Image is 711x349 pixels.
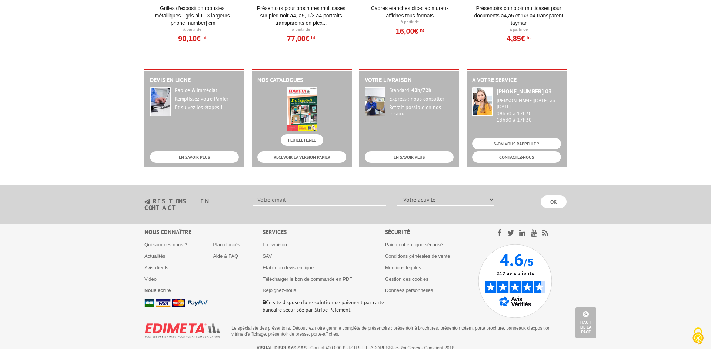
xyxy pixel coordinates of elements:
[263,299,385,313] p: Ce site dispose d’une solution de paiement par carte bancaire sécurisée par Stripe Paiement.
[147,4,238,27] a: Grilles d'exposition robustes métalliques - gris alu - 3 largeurs [PHONE_NUMBER] cm
[365,77,454,83] h2: Votre livraison
[144,242,187,247] a: Qui sommes nous ?
[253,193,386,206] input: Votre email
[231,325,561,337] p: Le spécialiste des présentoirs. Découvrez notre gamme complète de présentoirs : présentoir à broc...
[541,195,567,208] input: OK
[685,324,711,349] button: Cookies (fenêtre modale)
[472,77,561,83] h2: A votre service
[263,253,272,259] a: SAV
[144,228,263,236] div: Nous connaître
[150,151,239,163] a: EN SAVOIR PLUS
[263,276,352,282] a: Télécharger le bon de commande en PDF
[263,242,287,247] a: La livraison
[497,98,561,110] div: [PERSON_NAME][DATE] au [DATE]
[175,104,239,111] div: Et suivez les étapes !
[473,27,564,33] p: À partir de
[389,87,454,94] div: Standard :
[144,276,157,282] a: Vidéo
[263,287,296,293] a: Rejoignez-nous
[201,35,206,40] sup: HT
[310,35,315,40] sup: HT
[472,151,561,163] a: CONTACTEZ-NOUS
[287,36,315,41] a: 77,00€HT
[389,104,454,118] div: Retrait possible en nos locaux
[287,87,317,131] img: edimeta.jpeg
[497,88,552,95] strong: [PHONE_NUMBER] 03
[263,265,314,270] a: Etablir un devis en ligne
[365,151,454,163] a: EN SAVOIR PLUS
[365,87,385,116] img: widget-livraison.jpg
[147,27,238,33] p: À partir de
[364,4,456,19] a: Cadres Etanches Clic-Clac muraux affiches tous formats
[507,36,531,41] a: 4,85€HT
[385,265,421,270] a: Mentions légales
[385,287,433,293] a: Données personnelles
[389,96,454,102] div: Express : nous consulter
[385,228,478,236] div: Sécurité
[144,253,165,259] a: Actualités
[175,87,239,94] div: Rapide & Immédiat
[364,19,456,25] p: À partir de
[257,77,346,83] h2: Nos catalogues
[281,134,323,146] a: FEUILLETEZ-LE
[525,35,531,40] sup: HT
[144,265,168,270] a: Avis clients
[213,242,240,247] a: Plan d'accès
[256,4,347,27] a: Présentoirs pour brochures multicases sur pied NOIR A4, A5, 1/3 A4 Portraits transparents en plex...
[385,276,428,282] a: Gestion des cookies
[575,307,596,338] a: Haut de la page
[144,198,242,211] h3: restons en contact
[472,138,561,149] a: ON VOUS RAPPELLE ?
[178,36,206,41] a: 90,10€HT
[396,29,424,33] a: 16,00€HT
[175,96,239,102] div: Remplissez votre Panier
[385,253,450,259] a: Conditions générales de vente
[213,253,238,259] a: Aide & FAQ
[385,242,443,247] a: Paiement en ligne sécurisé
[144,198,150,205] img: newsletter.jpg
[473,4,564,27] a: Présentoirs comptoir multicases POUR DOCUMENTS A4,A5 ET 1/3 A4 TRANSPARENT TAYMAR
[689,327,707,345] img: Cookies (fenêtre modale)
[478,244,552,318] img: Avis Vérifiés - 4.6 sur 5 - 247 avis clients
[411,87,431,93] strong: 48h/72h
[472,87,493,116] img: widget-service.jpg
[257,151,346,163] a: RECEVOIR LA VERSION PAPIER
[144,287,171,293] a: Nous écrire
[418,27,424,33] sup: HT
[150,87,171,116] img: widget-devis.jpg
[263,228,385,236] div: Services
[150,77,239,83] h2: Devis en ligne
[497,98,561,123] div: 08h30 à 12h30 13h30 à 17h30
[256,27,347,33] p: À partir de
